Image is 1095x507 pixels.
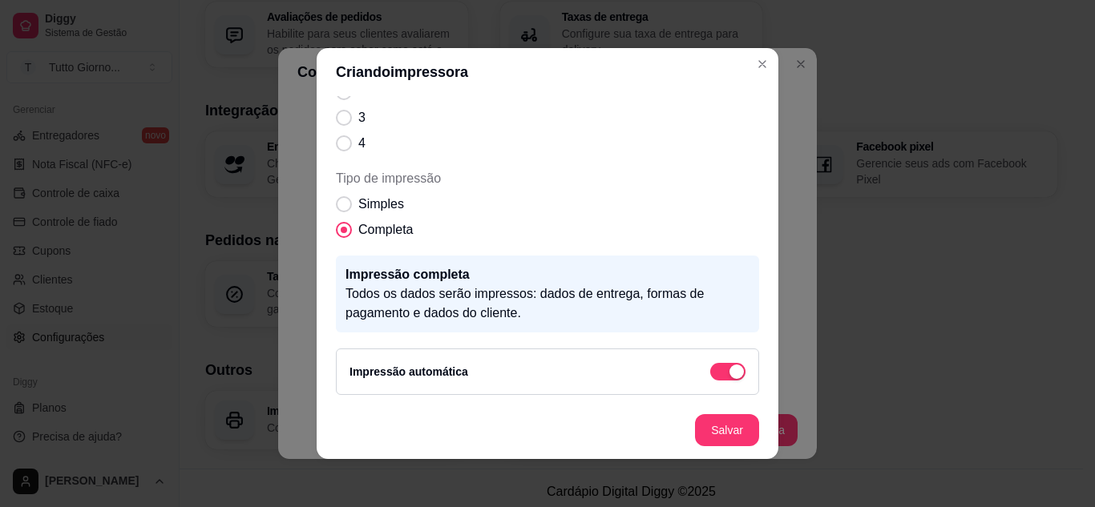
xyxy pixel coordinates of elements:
span: 4 [358,134,366,153]
span: Completa [358,220,413,239]
header: Criando impressora [317,48,778,96]
p: Impressão completa [345,265,750,284]
span: Tipo de impressão [336,169,759,188]
div: Número de cópias [336,31,759,153]
div: Tipo de impressão [336,169,759,239]
span: Simples [358,195,404,214]
button: Close [750,51,775,77]
button: Salvar [695,414,759,446]
span: 3 [358,108,366,127]
p: Todos os dados serão impressos: dados de entrega, formas de pagamento e dados do cliente. [345,284,750,323]
label: Impressão automática [350,365,468,378]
